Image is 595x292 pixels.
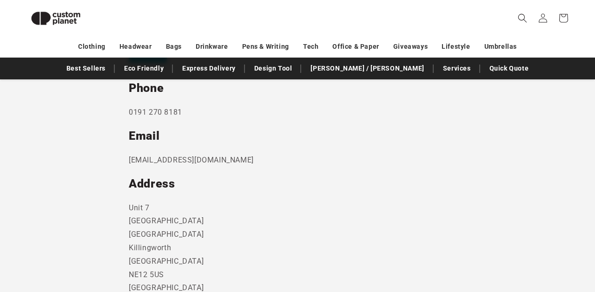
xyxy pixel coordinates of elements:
[306,60,429,77] a: [PERSON_NAME] / [PERSON_NAME]
[303,39,318,55] a: Tech
[196,39,228,55] a: Drinkware
[250,60,297,77] a: Design Tool
[129,154,466,167] p: [EMAIL_ADDRESS][DOMAIN_NAME]
[512,8,533,28] summary: Search
[129,81,466,96] h2: Phone
[78,39,106,55] a: Clothing
[62,60,110,77] a: Best Sellers
[178,60,240,77] a: Express Delivery
[438,60,476,77] a: Services
[129,129,466,143] h2: Email
[129,176,466,191] h2: Address
[119,39,152,55] a: Headwear
[242,39,289,55] a: Pens & Writing
[442,39,470,55] a: Lifestyle
[119,60,168,77] a: Eco Friendly
[436,192,595,292] iframe: Chat Widget
[484,39,517,55] a: Umbrellas
[166,39,182,55] a: Bags
[332,39,379,55] a: Office & Paper
[485,60,534,77] a: Quick Quote
[129,106,466,119] p: 0191 270 8181
[23,4,88,33] img: Custom Planet
[393,39,428,55] a: Giveaways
